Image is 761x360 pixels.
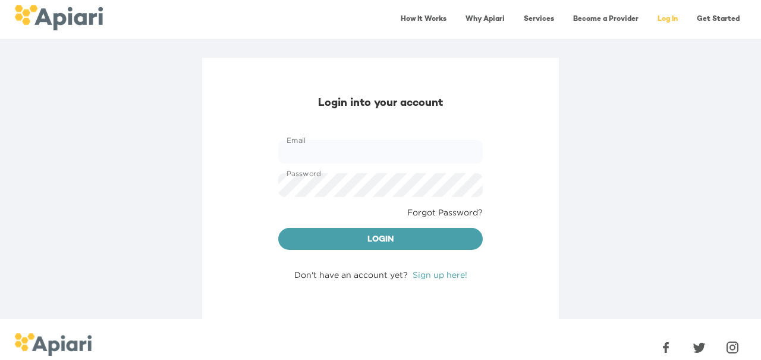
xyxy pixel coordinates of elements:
a: Services [517,7,561,32]
a: Get Started [690,7,747,32]
a: How It Works [394,7,454,32]
a: Become a Provider [566,7,646,32]
img: logo [14,5,103,30]
a: Sign up here! [413,270,467,279]
a: Why Apiari [458,7,512,32]
span: Login [288,233,473,248]
a: Log In [650,7,685,32]
a: Forgot Password? [407,206,483,218]
img: logo [14,333,92,356]
div: Don't have an account yet? [278,269,483,281]
button: Login [278,228,483,251]
div: Login into your account [278,96,483,111]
